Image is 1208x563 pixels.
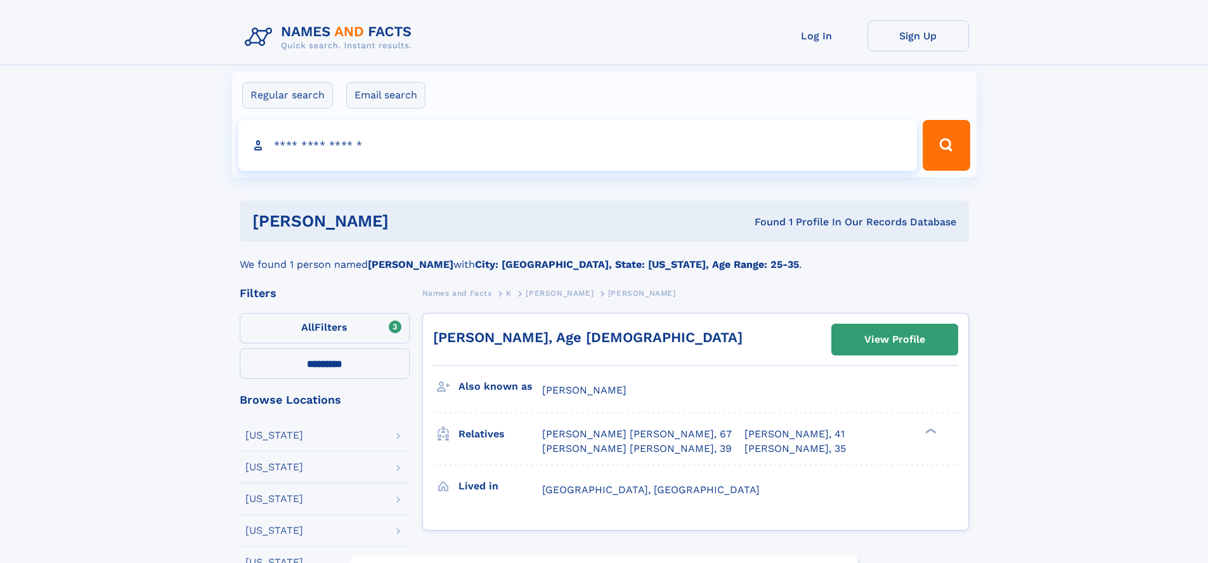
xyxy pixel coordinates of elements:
[526,285,594,301] a: [PERSON_NAME]
[458,423,542,445] h3: Relatives
[433,329,743,345] a: [PERSON_NAME], Age [DEMOGRAPHIC_DATA]
[744,427,845,441] a: [PERSON_NAME], 41
[867,20,969,51] a: Sign Up
[542,384,627,396] span: [PERSON_NAME]
[301,321,315,333] span: All
[245,462,303,472] div: [US_STATE]
[422,285,492,301] a: Names and Facts
[458,376,542,397] h3: Also known as
[240,288,410,299] div: Filters
[240,313,410,343] label: Filters
[766,20,867,51] a: Log In
[240,20,422,55] img: Logo Names and Facts
[744,442,846,456] a: [PERSON_NAME], 35
[346,82,425,109] label: Email search
[240,394,410,406] div: Browse Locations
[923,120,970,171] button: Search Button
[608,289,676,298] span: [PERSON_NAME]
[542,484,760,496] span: [GEOGRAPHIC_DATA], [GEOGRAPHIC_DATA]
[542,427,732,441] a: [PERSON_NAME] [PERSON_NAME], 67
[542,442,732,456] a: [PERSON_NAME] [PERSON_NAME], 39
[242,82,333,109] label: Regular search
[245,430,303,440] div: [US_STATE]
[252,213,572,229] h1: [PERSON_NAME]
[922,427,937,435] div: ❯
[571,215,956,229] div: Found 1 Profile In Our Records Database
[864,325,925,354] div: View Profile
[526,289,594,298] span: [PERSON_NAME]
[368,258,453,270] b: [PERSON_NAME]
[475,258,799,270] b: City: [GEOGRAPHIC_DATA], State: [US_STATE], Age Range: 25-35
[238,120,918,171] input: search input
[832,324,958,355] a: View Profile
[506,285,512,301] a: K
[506,289,512,298] span: K
[458,475,542,497] h3: Lived in
[245,494,303,504] div: [US_STATE]
[240,242,969,272] div: We found 1 person named with .
[245,526,303,536] div: [US_STATE]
